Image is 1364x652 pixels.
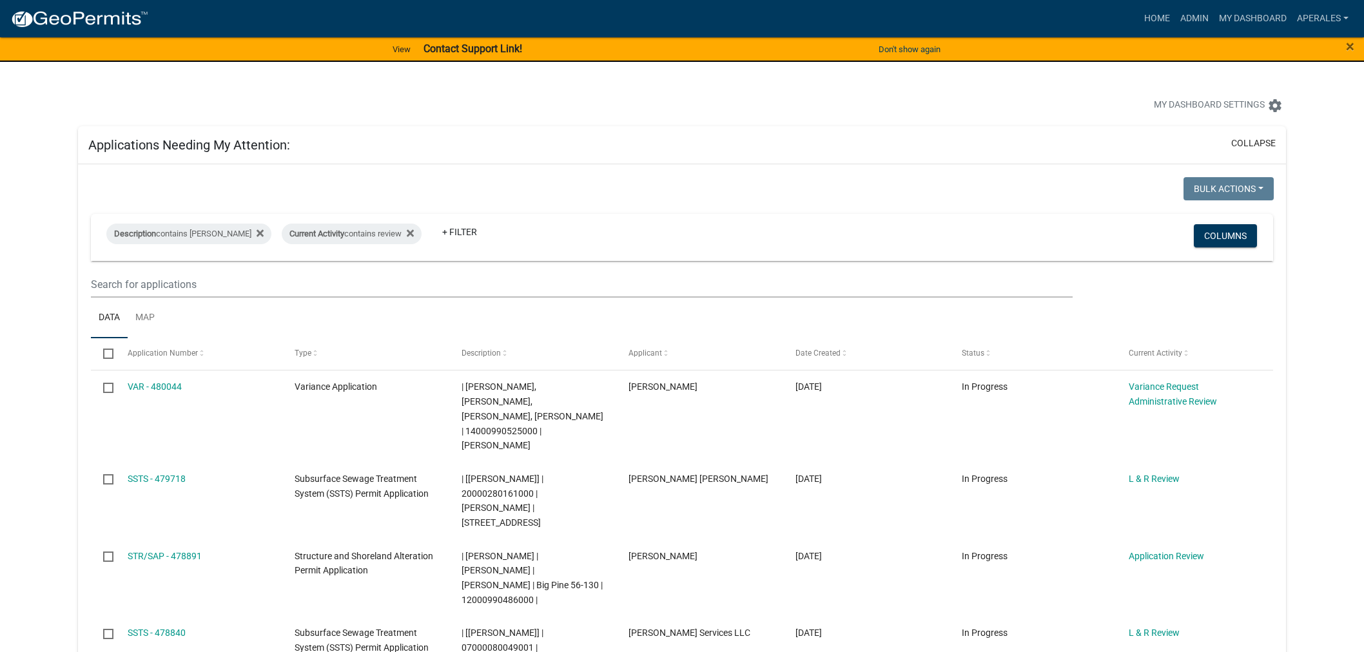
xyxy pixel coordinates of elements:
span: Date Created [795,349,841,358]
span: Description [462,349,501,358]
input: Search for applications [91,271,1073,298]
span: | [Andrea Perales] | 20000280161000 | TAMRA J ZUMMACH | 36737 STATE HWY 108 [462,474,543,528]
span: 09/15/2025 [795,628,822,638]
a: My Dashboard [1214,6,1292,31]
button: collapse [1231,137,1276,150]
button: Bulk Actions [1184,177,1274,200]
a: Map [128,298,162,339]
span: In Progress [962,551,1008,561]
a: Admin [1175,6,1214,31]
button: Close [1346,39,1354,54]
datatable-header-cell: Date Created [783,338,950,369]
datatable-header-cell: Current Activity [1116,338,1283,369]
h5: Applications Needing My Attention: [88,137,290,153]
span: Description [114,229,156,238]
span: Subsurface Sewage Treatment System (SSTS) Permit Application [295,474,429,499]
div: contains [PERSON_NAME] [106,224,271,244]
datatable-header-cell: Type [282,338,449,369]
span: Peter Ross Johnson [628,474,768,484]
span: Current Activity [289,229,344,238]
button: Don't show again [873,39,946,60]
a: L & R Review [1129,474,1180,484]
span: Structure and Shoreland Alteration Permit Application [295,551,433,576]
datatable-header-cell: Description [449,338,616,369]
datatable-header-cell: Application Number [115,338,282,369]
span: Current Activity [1129,349,1182,358]
span: × [1346,37,1354,55]
a: Data [91,298,128,339]
a: VAR - 480044 [128,381,182,392]
button: Columns [1194,224,1257,247]
span: In Progress [962,381,1008,392]
span: 09/17/2025 [795,474,822,484]
a: View [387,39,416,60]
span: My Dashboard Settings [1154,98,1265,113]
span: Application Number [128,349,198,358]
a: aperales [1292,6,1354,31]
i: settings [1267,98,1283,113]
strong: Contact Support Link! [424,43,522,55]
span: 09/17/2025 [795,381,822,392]
span: In Progress [962,628,1008,638]
a: Administrative Review [1129,396,1217,407]
button: My Dashboard Settingssettings [1144,93,1293,118]
a: Application Review [1129,551,1204,561]
a: Variance Request [1129,381,1199,392]
datatable-header-cell: Status [950,338,1116,369]
span: | Andrea Perales | CARY L ZEPPER | TIMOTHY M ZEPPER | Big Pine 56-130 | 12000990486000 | [462,551,603,605]
span: Timothy Zepper [628,551,697,561]
a: L & R Review [1129,628,1180,638]
span: Status [962,349,984,358]
span: 09/15/2025 [795,551,822,561]
span: JenCo Services LLC [628,628,750,638]
span: Applicant [628,349,662,358]
a: STR/SAP - 478891 [128,551,202,561]
span: | Amy Busko, Andrea Perales, Christopher LeClair, Kyle Westergard | 14000990525000 | GARY F KAISER [462,381,603,450]
datatable-header-cell: Select [91,338,115,369]
a: Home [1139,6,1175,31]
span: In Progress [962,474,1008,484]
a: SSTS - 478840 [128,628,186,638]
div: contains review [282,224,422,244]
datatable-header-cell: Applicant [616,338,783,369]
span: Variance Application [295,381,377,392]
a: SSTS - 479718 [128,474,186,484]
span: Type [295,349,311,358]
span: Gary [628,381,697,392]
a: + Filter [432,220,487,244]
